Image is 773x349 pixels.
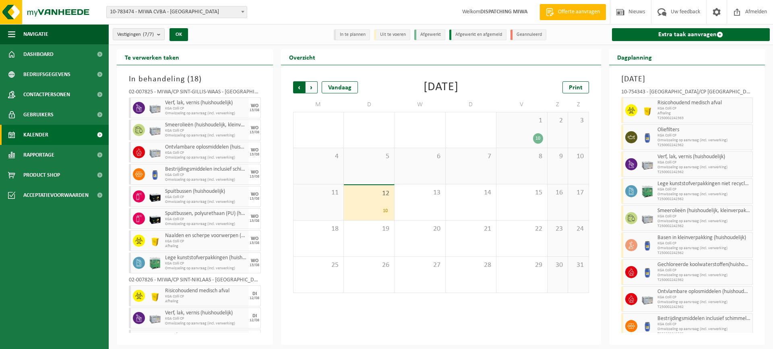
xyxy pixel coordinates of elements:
[395,97,445,112] td: W
[250,197,259,201] div: 13/08
[165,244,247,249] span: Afhaling
[374,29,410,40] li: Uit te voeren
[657,300,751,305] span: Omwisseling op aanvraag (incl. verwerking)
[552,225,564,233] span: 23
[149,235,161,247] img: LP-SB-00050-HPE-22
[399,225,441,233] span: 20
[641,131,653,143] img: PB-OT-0120-HPE-00-02
[165,211,247,217] span: Spuitbussen, polyurethaan (PU) (huishoudelijk)
[657,273,751,278] span: Omwisseling op aanvraag (incl. verwerking)
[149,290,161,302] img: LP-SB-00050-HPE-22
[500,188,543,197] span: 15
[621,89,753,97] div: 10-754343 - [GEOGRAPHIC_DATA]/CP [GEOGRAPHIC_DATA]-[GEOGRAPHIC_DATA] - [GEOGRAPHIC_DATA]-[GEOGRAP...
[251,236,258,241] div: WO
[344,97,395,112] td: D
[572,152,584,161] span: 10
[552,188,564,197] span: 16
[165,255,247,261] span: Lege kunststofverpakkingen (huishoudelijk)
[149,124,161,136] img: PB-LB-0680-HPE-GY-11
[609,49,660,65] h2: Dagplanning
[657,100,751,106] span: Risicohoudend medisch afval
[293,81,305,93] span: Vorige
[657,214,751,219] span: KGA Colli CP
[500,225,543,233] span: 22
[621,73,753,85] h3: [DATE]
[450,188,492,197] span: 14
[23,44,54,64] span: Dashboard
[23,125,48,145] span: Kalender
[165,178,247,182] span: Omwisseling op aanvraag (incl. verwerking)
[657,208,751,214] span: Smeerolieën (huishoudelijk, kleinverpakking)
[250,153,259,157] div: 13/08
[250,241,259,245] div: 13/08
[552,116,564,125] span: 2
[657,111,751,116] span: Afhaling
[149,213,161,225] img: PB-LB-0680-HPE-BK-11
[250,296,259,300] div: 12/08
[348,225,390,233] span: 19
[165,151,247,155] span: KGA Colli CP
[165,122,247,128] span: Smeerolieën (huishoudelijk, kleinverpakking)
[572,188,584,197] span: 17
[149,256,161,270] img: PB-HB-1400-HPE-GN-11
[322,81,358,93] div: Vandaag
[165,106,247,111] span: KGA Colli CP
[657,246,751,251] span: Omwisseling op aanvraag (incl. verwerking)
[165,310,247,316] span: Verf, lak, vernis (huishoudelijk)
[348,152,390,161] span: 5
[251,148,258,153] div: WO
[641,104,653,116] img: LP-SB-00050-HPE-22
[165,111,247,116] span: Omwisseling op aanvraag (incl. verwerking)
[657,327,751,332] span: Omwisseling op aanvraag (incl. verwerking)
[657,268,751,273] span: KGA Colli CP
[165,188,247,195] span: Spuitbussen (huishoudelijk)
[149,102,161,114] img: PB-LB-0680-HPE-GY-11
[568,97,589,112] td: Z
[450,261,492,270] span: 28
[23,105,54,125] span: Gebruikers
[641,212,653,224] img: PB-LB-0680-HPE-GY-11
[250,263,259,267] div: 13/08
[165,299,247,304] span: Afhaling
[250,219,259,223] div: 13/08
[298,152,339,161] span: 4
[250,130,259,134] div: 13/08
[657,251,751,256] span: T250002242362
[250,175,259,179] div: 13/08
[165,239,247,244] span: KGA Colli CP
[165,100,247,106] span: Verf, lak, vernis (huishoudelijk)
[117,29,154,41] span: Vestigingen
[657,289,751,295] span: Ontvlambare oplosmiddelen (huishoudelijk)
[149,168,161,180] img: PB-OT-0120-HPE-00-02
[657,181,751,187] span: Lege kunststofverpakkingen niet recycleerbaar
[348,189,390,198] span: 12
[449,29,506,40] li: Afgewerkt en afgemeld
[23,24,48,44] span: Navigatie
[165,233,247,239] span: Naalden en scherpe voorwerpen (huishoudelijk)
[190,75,199,83] span: 18
[23,85,70,105] span: Contactpersonen
[165,222,247,227] span: Omwisseling op aanvraag (incl. verwerking)
[641,293,653,305] img: PB-LB-0680-HPE-GY-11
[165,294,247,299] span: KGA Colli CP
[657,165,751,170] span: Omwisseling op aanvraag (incl. verwerking)
[657,305,751,310] span: T250002242362
[641,158,653,170] img: PB-LB-0680-HPE-GY-11
[251,126,258,130] div: WO
[169,28,188,41] button: OK
[129,73,261,85] h3: In behandeling ( )
[612,28,770,41] a: Extra taak aanvragen
[552,261,564,270] span: 30
[657,224,751,229] span: T250002242362
[657,192,751,197] span: Omwisseling op aanvraag (incl. verwerking)
[250,108,259,112] div: 13/08
[414,29,445,40] li: Afgewerkt
[450,152,492,161] span: 7
[165,166,247,173] span: Bestrijdingsmiddelen inclusief schimmelwerende beschermingsmiddelen (huishoudelijk)
[657,241,751,246] span: KGA Colli CP
[641,239,653,251] img: PB-OT-0120-HPE-00-02
[23,165,60,185] span: Product Shop
[450,225,492,233] span: 21
[399,261,441,270] span: 27
[165,133,247,138] span: Omwisseling op aanvraag (incl. verwerking)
